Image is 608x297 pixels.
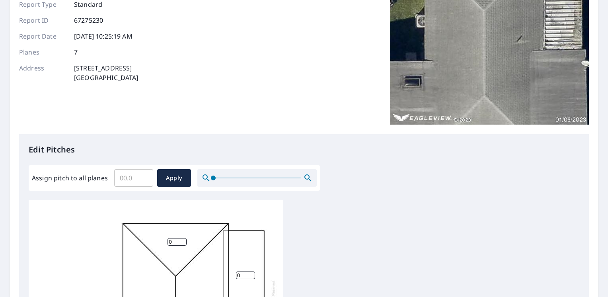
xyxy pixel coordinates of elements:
[32,173,108,183] label: Assign pitch to all planes
[29,144,579,156] p: Edit Pitches
[74,47,78,57] p: 7
[114,167,153,189] input: 00.0
[19,16,67,25] p: Report ID
[19,47,67,57] p: Planes
[74,16,103,25] p: 67275230
[19,63,67,82] p: Address
[164,173,185,183] span: Apply
[157,169,191,187] button: Apply
[74,31,133,41] p: [DATE] 10:25:19 AM
[19,31,67,41] p: Report Date
[74,63,138,82] p: [STREET_ADDRESS] [GEOGRAPHIC_DATA]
